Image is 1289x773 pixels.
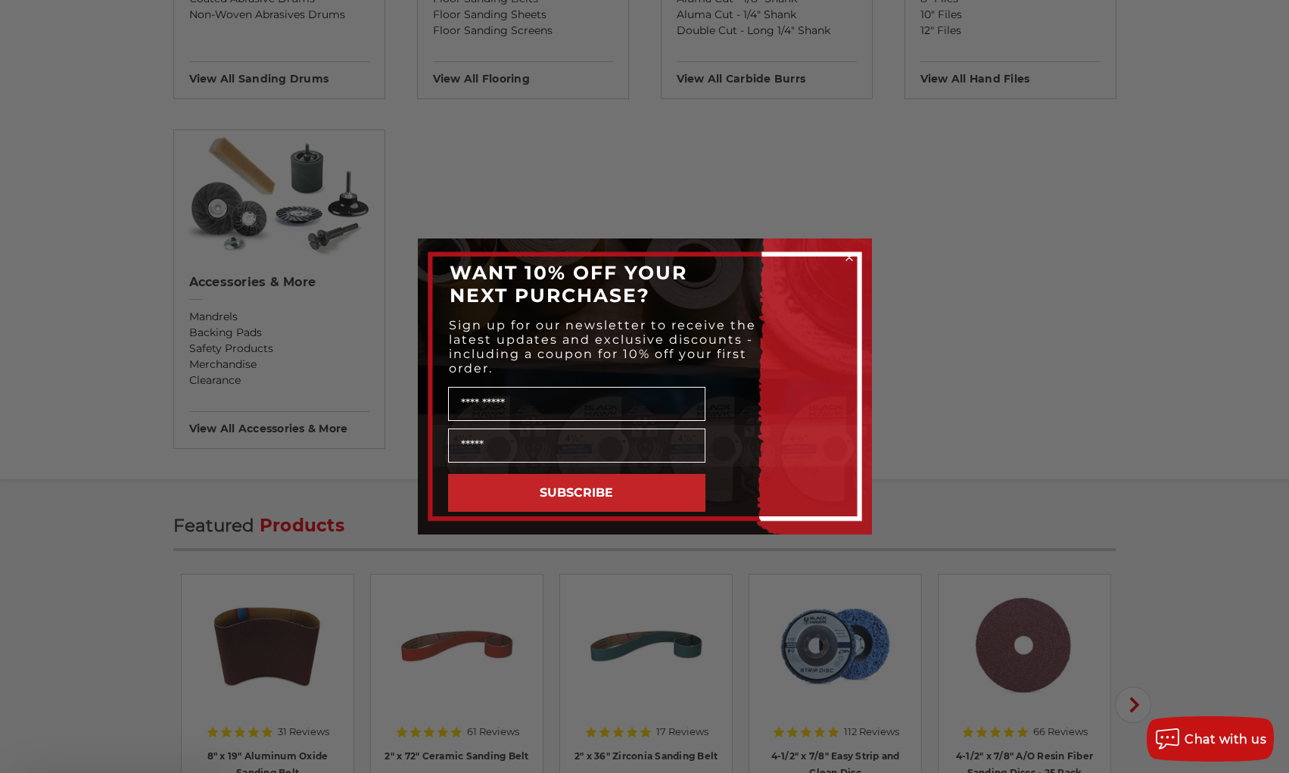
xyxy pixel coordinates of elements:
[1185,732,1266,747] span: Chat with us
[1147,716,1274,762] button: Chat with us
[448,474,705,512] button: SUBSCRIBE
[450,261,687,307] span: WANT 10% OFF YOUR NEXT PURCHASE?
[448,429,705,463] input: Email
[842,250,857,265] button: Close dialog
[449,318,756,376] span: Sign up for our newsletter to receive the latest updates and exclusive discounts - including a co...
